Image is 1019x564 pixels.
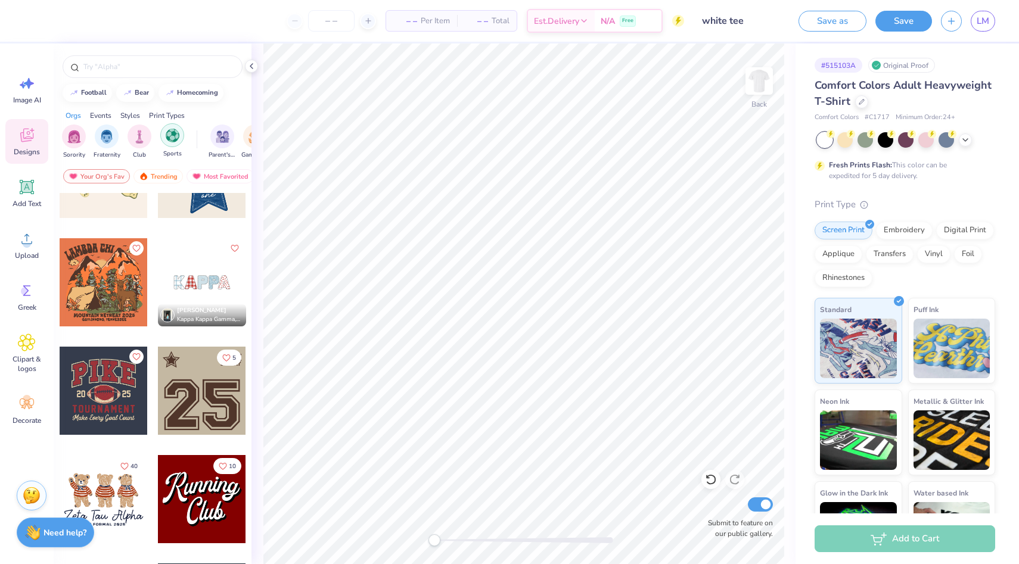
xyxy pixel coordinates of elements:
span: 5 [232,355,236,361]
a: LM [971,11,995,32]
img: Puff Ink [914,319,990,378]
span: – – [393,15,417,27]
img: Glow in the Dark Ink [820,502,897,562]
div: Rhinestones [815,269,872,287]
button: filter button [209,124,236,160]
img: trend_line.gif [123,89,132,96]
span: Image AI [13,95,41,105]
button: Save [875,11,932,32]
span: Sorority [63,151,85,160]
div: Events [90,110,111,121]
button: Like [115,458,143,474]
img: trend_line.gif [165,89,175,96]
strong: Need help? [44,527,86,538]
span: Designs [14,147,40,157]
div: football [81,89,107,96]
input: Try "Alpha" [82,61,235,73]
div: Transfers [866,245,914,263]
strong: Fresh Prints Flash: [829,160,892,170]
span: – – [464,15,488,27]
div: Accessibility label [428,534,440,546]
span: 10 [229,463,236,469]
span: # C1717 [865,113,890,123]
img: Water based Ink [914,502,990,562]
span: Water based Ink [914,487,968,499]
button: homecoming [159,84,223,102]
button: Like [129,241,144,255]
span: Fraternity [94,151,120,160]
div: Original Proof [868,58,935,73]
div: filter for Game Day [241,124,269,160]
span: Minimum Order: 24 + [896,113,955,123]
span: Total [492,15,510,27]
img: Sorority Image [67,130,81,144]
button: Like [228,241,242,255]
span: Per Item [421,15,450,27]
button: filter button [160,124,184,160]
img: Sports Image [166,129,179,142]
div: Print Type [815,198,995,211]
span: Upload [15,251,39,260]
div: filter for Club [128,124,151,160]
span: Glow in the Dark Ink [820,487,888,499]
div: Your Org's Fav [63,169,130,183]
button: Like [213,458,241,474]
img: most_fav.gif [69,172,78,180]
div: Back [751,99,767,110]
img: Metallic & Glitter Ink [914,410,990,470]
div: Print Types [149,110,185,121]
span: Metallic & Glitter Ink [914,395,984,407]
span: Neon Ink [820,395,849,407]
img: most_fav.gif [192,172,201,180]
span: Decorate [13,416,41,425]
button: filter button [94,124,120,160]
div: Trending [133,169,183,183]
span: Club [133,151,146,160]
input: Untitled Design [693,9,781,33]
img: Standard [820,319,897,378]
span: N/A [601,15,615,27]
div: Styles [120,110,140,121]
span: Sports [163,149,182,158]
div: Orgs [66,110,81,121]
span: 40 [131,463,138,469]
div: Foil [954,245,982,263]
button: filter button [128,124,151,160]
button: Like [129,350,144,364]
img: Club Image [133,130,146,144]
button: Like [217,350,241,366]
button: filter button [241,124,269,160]
span: Game Day [241,151,269,160]
span: Puff Ink [914,303,939,316]
button: bear [116,84,154,102]
span: Greek [18,303,36,312]
div: Most Favorited [187,169,254,183]
span: Kappa Kappa Gamma, [GEOGRAPHIC_DATA] [177,315,241,324]
span: Comfort Colors [815,113,859,123]
div: Embroidery [876,222,933,239]
button: filter button [62,124,86,160]
button: football [63,84,112,102]
div: filter for Fraternity [94,124,120,160]
img: trend_line.gif [69,89,79,96]
img: Parent's Weekend Image [216,130,229,144]
div: filter for Parent's Weekend [209,124,236,160]
div: bear [135,89,149,96]
span: Free [622,17,633,25]
div: filter for Sorority [62,124,86,160]
div: Applique [815,245,862,263]
input: – – [308,10,355,32]
div: Screen Print [815,222,872,239]
img: trending.gif [139,172,148,180]
div: Vinyl [917,245,950,263]
img: Neon Ink [820,410,897,470]
div: homecoming [177,89,218,96]
div: This color can be expedited for 5 day delivery. [829,160,975,181]
span: LM [977,14,989,28]
span: Est. Delivery [534,15,579,27]
img: Game Day Image [248,130,262,144]
img: Back [747,69,771,93]
div: # 515103A [815,58,862,73]
span: Comfort Colors Adult Heavyweight T-Shirt [815,78,992,108]
span: Parent's Weekend [209,151,236,160]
